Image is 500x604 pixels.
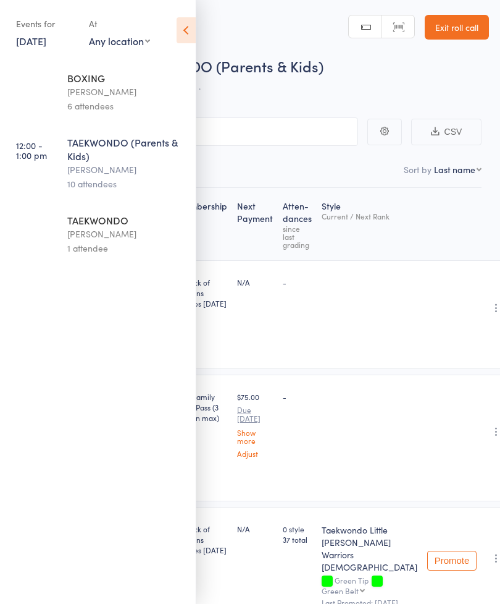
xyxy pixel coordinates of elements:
[237,449,273,457] a: Adjust
[177,298,227,308] div: Expires [DATE]
[404,163,431,176] label: Sort by
[411,119,481,145] button: CSV
[67,99,185,113] div: 6 attendees
[322,587,359,595] div: Green Belt
[427,551,477,571] button: Promote
[16,76,48,96] time: 8:00 - 9:00 am
[232,194,278,255] div: Next Payment
[283,224,312,249] div: since last grading
[89,14,150,34] div: At
[16,34,46,48] a: [DATE]
[317,194,422,255] div: Style
[237,524,273,534] div: N/A
[67,135,185,163] div: TAEKWONDO (Parents & Kids)
[4,61,196,124] a: 8:00 -9:00 amBOXING[PERSON_NAME]6 attendees
[177,524,227,555] div: 10 Pack of sessions
[67,227,185,241] div: [PERSON_NAME]
[16,218,48,238] time: 1:30 - 2:30 pm
[237,406,273,423] small: Due [DATE]
[322,524,417,573] div: Taekwondo Little [PERSON_NAME] Warriors [DEMOGRAPHIC_DATA]
[199,80,201,92] span: .
[177,277,227,308] div: 10 Pack of sessions
[16,140,47,160] time: 12:00 - 1:00 pm
[67,241,185,255] div: 1 attendee
[283,391,312,402] div: -
[237,428,273,444] a: Show more
[172,194,232,255] div: Membership
[4,125,196,202] a: 12:00 -1:00 pmTAEKWONDO (Parents & Kids)[PERSON_NAME]10 attendees
[283,277,312,287] div: -
[89,34,150,48] div: Any location
[121,56,323,76] span: TAEKWONDO (Parents & Kids)
[177,545,227,555] div: Expires [DATE]
[283,524,312,534] span: 0 style
[237,391,273,457] div: $75.00
[177,391,227,423] div: TKD Family Class Pass (3 person max)
[322,576,417,595] div: Green Tip
[434,163,475,176] div: Last name
[425,15,489,40] a: Exit roll call
[283,534,312,545] span: 37 total
[67,163,185,177] div: [PERSON_NAME]
[16,14,77,34] div: Events for
[67,85,185,99] div: [PERSON_NAME]
[278,194,317,255] div: Atten­dances
[67,213,185,227] div: TAEKWONDO
[67,71,185,85] div: BOXING
[4,203,196,266] a: 1:30 -2:30 pmTAEKWONDO[PERSON_NAME]1 attendee
[322,212,417,220] div: Current / Next Rank
[237,277,273,287] div: N/A
[67,177,185,191] div: 10 attendees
